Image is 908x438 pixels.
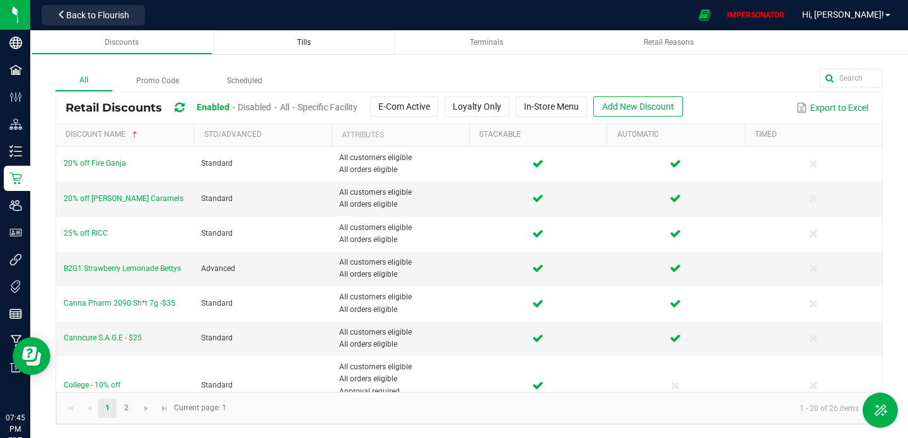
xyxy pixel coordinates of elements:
[445,96,509,117] button: Loyalty Only
[820,69,883,88] input: Search
[339,338,462,350] span: All orders eligible
[339,256,462,268] span: All customers eligible
[644,38,694,47] span: Retail Reasons
[690,3,719,27] span: Open Ecommerce Menu
[64,159,126,168] span: 20% off Fire Ganja
[64,299,175,308] span: Canna Pharm 2090 Sh*t 7g -$35
[201,333,233,342] span: Standard
[470,38,503,47] span: Terminals
[593,96,683,117] button: Add New Discount
[339,164,462,176] span: All orders eligible
[130,130,140,140] span: Sortable
[112,71,203,91] label: Promo Code
[9,335,22,347] inline-svg: Manufacturing
[617,130,740,140] a: AutomaticSortable
[516,96,587,117] button: In-Store Menu
[370,96,438,117] button: E-Com Active
[141,403,151,413] span: Go to the next page
[802,9,884,20] span: Hi, [PERSON_NAME]!
[42,5,145,25] button: Back to Flourish
[160,403,170,413] span: Go to the last page
[298,102,358,112] span: Specific Facility
[9,172,22,185] inline-svg: Retail
[9,118,22,130] inline-svg: Distribution
[203,71,286,91] label: Scheduled
[201,159,233,168] span: Standard
[98,399,117,418] a: Page 1
[56,392,882,424] kendo-pager: Current page: 1
[9,64,22,76] inline-svg: Facilities
[722,9,789,21] p: IMPERSONATOR
[332,124,469,147] th: Attributes
[9,91,22,103] inline-svg: Configuration
[339,373,462,385] span: All orders eligible
[9,226,22,239] inline-svg: User Roles
[117,399,136,418] a: Page 2
[280,102,289,112] span: All
[339,386,462,398] span: Approval required
[479,130,602,140] a: StackableSortable
[64,381,120,389] span: College - 10% off
[339,222,462,234] span: All customers eligible
[339,234,462,246] span: All orders eligible
[64,333,142,342] span: Canncure S.A.G.E - $25
[9,37,22,49] inline-svg: Company
[339,152,462,164] span: All customers eligible
[339,326,462,338] span: All customers eligible
[234,398,869,418] kendo-pager-info: 1 - 20 of 26 items
[297,38,311,47] span: Tills
[9,199,22,212] inline-svg: Users
[9,280,22,293] inline-svg: Tags
[201,229,233,238] span: Standard
[339,268,462,280] span: All orders eligible
[602,101,674,112] span: Add New Discount
[238,102,271,112] span: Disabled
[339,304,462,316] span: All orders eligible
[156,399,174,418] a: Go to the last page
[863,393,898,428] button: Toggle Menu
[55,71,112,91] label: All
[9,253,22,266] inline-svg: Integrations
[9,362,22,374] inline-svg: Billing
[201,194,233,203] span: Standard
[137,399,156,418] a: Go to the next page
[793,97,871,118] button: Export to Excel
[64,194,183,203] span: 20% off [PERSON_NAME] Caramels
[204,130,327,140] a: Std/AdvancedSortable
[755,130,878,140] a: TimedSortable
[66,96,692,120] div: Retail Discounts
[66,130,189,140] a: Discount NameSortable
[339,291,462,303] span: All customers eligible
[13,337,50,375] iframe: Resource center
[339,187,462,199] span: All customers eligible
[201,381,233,389] span: Standard
[201,264,235,273] span: Advanced
[339,361,462,373] span: All customers eligible
[197,102,230,112] span: Enabled
[9,308,22,320] inline-svg: Reports
[339,199,462,210] span: All orders eligible
[64,264,181,273] span: B2G1 Strawberry Lemonade Bettys
[105,38,139,47] span: Discounts
[64,229,108,238] span: 25% off RICC
[201,299,233,308] span: Standard
[66,10,129,20] span: Back to Flourish
[9,145,22,158] inline-svg: Inventory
